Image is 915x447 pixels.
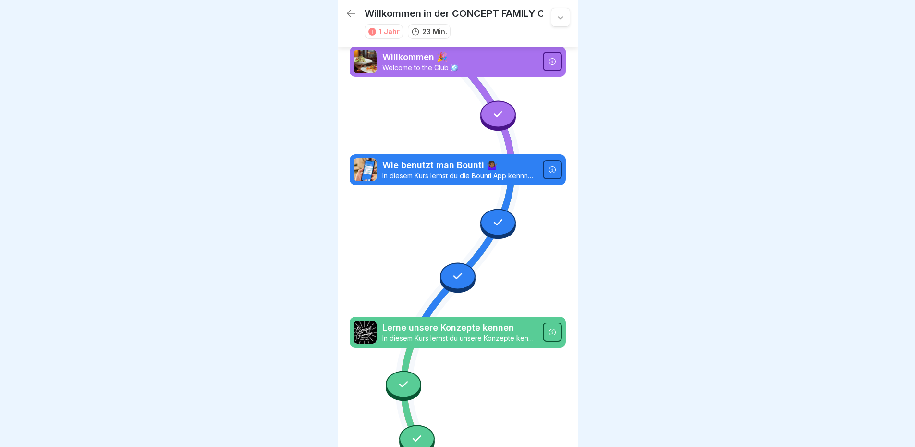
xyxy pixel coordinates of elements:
p: Welcome to the Club 🪩 [382,63,537,72]
p: Willkommen in der CONCEPT FAMILY Online Lernwelt [365,8,610,19]
p: In diesem Kurs lernst du die Bounti App kennnen. [382,172,537,180]
p: Lerne unsere Konzepte kennen [382,322,537,334]
p: In diesem Kurs lernst du unsere Konzepte kennen [382,334,537,343]
p: Wie benutzt man Bounti 🤷🏾‍♀️ [382,159,537,172]
img: i6ogmt7ly3s7b5mn1cy23an3.png [354,321,377,344]
img: xurzlqcdv3lo3k87m0sicyoj.png [354,158,377,181]
p: Willkommen 🎉 [382,51,537,63]
p: 23 Min. [422,26,447,37]
img: aev8ouj9qek4l5i45z2v16li.png [354,50,377,73]
div: 1 Jahr [379,26,400,37]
